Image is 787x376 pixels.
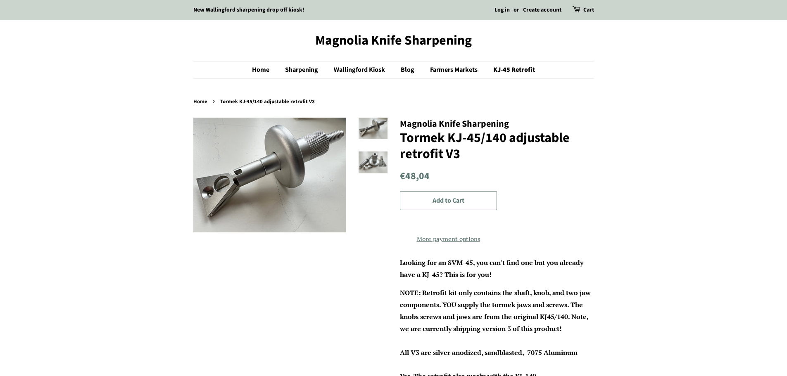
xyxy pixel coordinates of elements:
[487,61,535,78] a: KJ-45 Retrofit
[424,61,486,78] a: Farmers Markets
[279,61,326,78] a: Sharpening
[213,96,217,106] span: ›
[193,97,594,106] nav: breadcrumbs
[193,6,304,14] a: New Wallingford sharpening drop off kiosk!
[328,61,393,78] a: Wallingford Kiosk
[193,98,209,105] a: Home
[220,98,317,105] span: Tormek KJ-45/140 adjustable retrofit V3
[495,6,510,14] a: Log in
[523,6,561,14] a: Create account
[433,196,464,205] span: Add to Cart
[395,61,423,78] a: Blog
[400,130,594,162] h1: Tormek KJ-45/140 adjustable retrofit V3
[400,191,497,210] button: Add to Cart
[359,151,388,173] img: Tormek KJ-45/140 adjustable retrofit V3
[583,5,594,15] a: Cart
[400,169,430,183] span: €48,04
[514,5,519,15] li: or
[400,117,509,130] span: Magnolia Knife Sharpening
[400,258,583,279] span: Looking for an SVM-45, you can't find one but you already have a KJ-45? This is for you!
[359,118,388,140] img: Tormek KJ-45/140 adjustable retrofit V3
[193,118,346,232] img: Tormek KJ-45/140 adjustable retrofit V3
[252,61,278,78] a: Home
[193,33,594,48] a: Magnolia Knife Sharpening
[400,232,497,244] a: More payment options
